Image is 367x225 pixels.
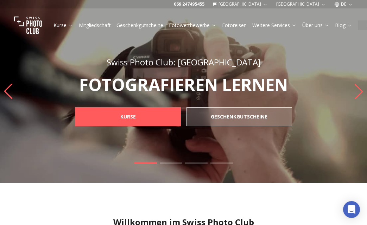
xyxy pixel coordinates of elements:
[169,22,216,29] a: Fotowettbewerbe
[299,20,332,30] button: Über uns
[116,22,163,29] a: Geschenkgutscheine
[75,107,181,126] a: KURSE
[166,20,219,30] button: Fotowettbewerbe
[332,20,355,30] button: Blog
[14,11,42,39] img: Swiss photo club
[107,56,261,68] span: Swiss Photo Club: [GEOGRAPHIC_DATA]
[219,20,249,30] button: Fotoreisen
[249,20,299,30] button: Weitere Services
[60,76,308,93] p: FOTOGRAFIEREN LERNEN
[252,22,297,29] a: Weitere Services
[120,113,136,120] b: KURSE
[186,107,292,126] a: GESCHENKGUTSCHEINE
[222,22,247,29] a: Fotoreisen
[76,20,114,30] button: Mitgliedschaft
[174,1,204,7] a: 069 247495455
[302,22,329,29] a: Über uns
[114,20,166,30] button: Geschenkgutscheine
[51,20,76,30] button: Kurse
[79,22,111,29] a: Mitgliedschaft
[335,22,352,29] a: Blog
[53,22,73,29] a: Kurse
[211,113,267,120] b: GESCHENKGUTSCHEINE
[343,201,360,218] div: Open Intercom Messenger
